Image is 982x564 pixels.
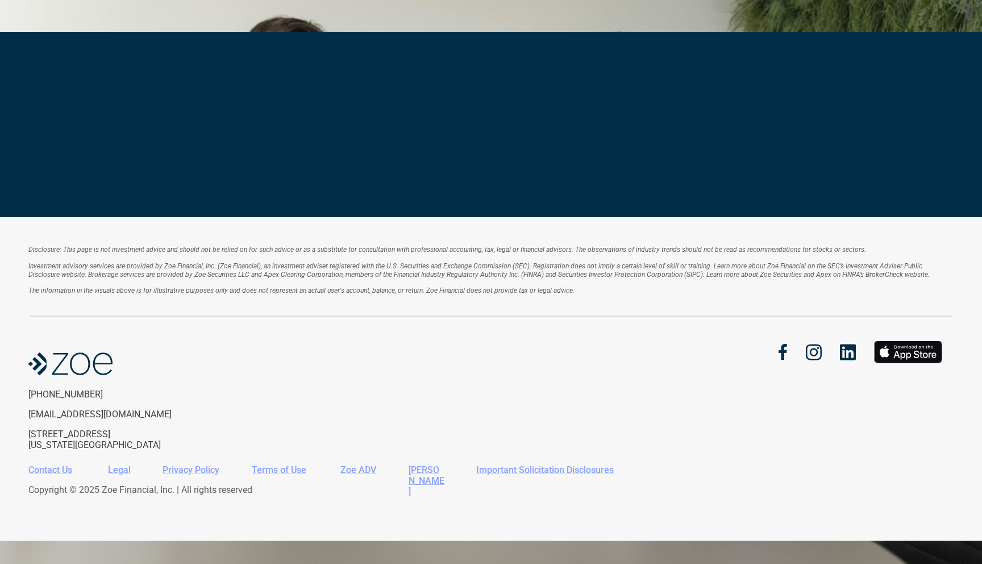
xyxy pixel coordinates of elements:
[252,465,306,475] a: Terms of Use
[28,389,215,400] p: [PHONE_NUMBER]
[28,262,930,278] em: Investment advisory services are provided by Zoe Financial, Inc. (Zoe Financial), an investment a...
[108,465,131,475] a: Legal
[476,465,614,475] a: Important Solicitation Disclosures
[28,484,945,495] p: Copyright © 2025 Zoe Financial, Inc. | All rights reserved
[28,465,72,475] a: Contact Us
[163,465,219,475] a: Privacy Policy
[340,465,376,475] a: Zoe ADV
[28,287,575,295] em: The information in the visuals above is for illustrative purposes only and does not represent an ...
[28,409,215,420] p: [EMAIL_ADDRESS][DOMAIN_NAME]
[28,246,866,254] em: Disclosure: This page is not investment advice and should not be relied on for such advice or as ...
[409,465,444,497] a: [PERSON_NAME]
[28,429,215,450] p: [STREET_ADDRESS] [US_STATE][GEOGRAPHIC_DATA]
